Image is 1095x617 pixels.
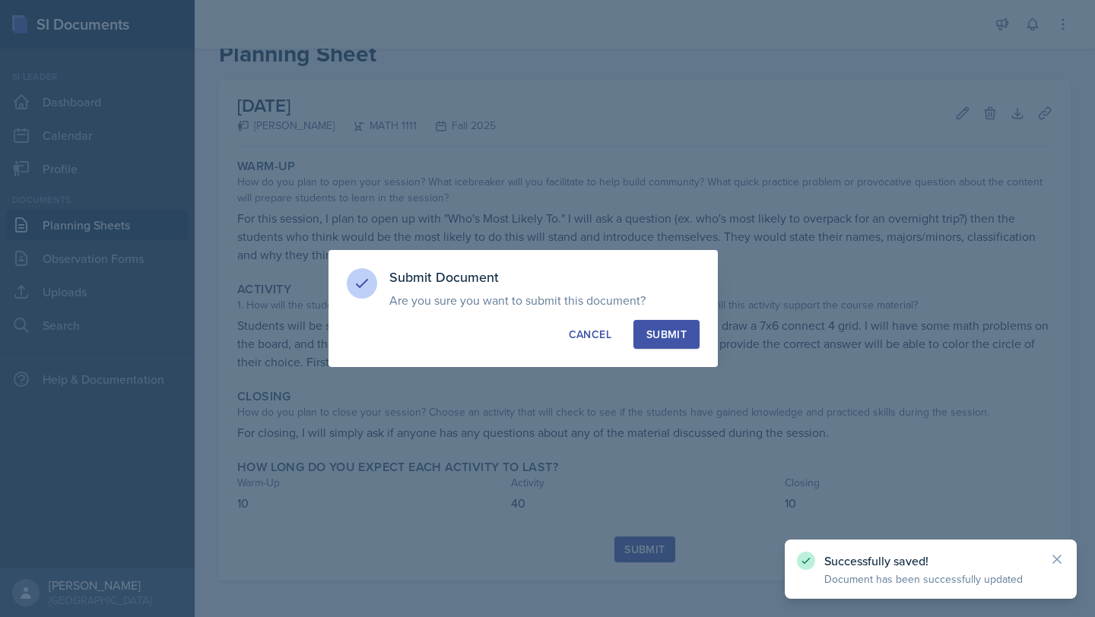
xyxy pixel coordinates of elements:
p: Are you sure you want to submit this document? [389,293,700,308]
div: Submit [646,327,687,342]
button: Submit [633,320,700,349]
p: Document has been successfully updated [824,571,1037,587]
div: Cancel [569,327,611,342]
button: Cancel [556,320,624,349]
h3: Submit Document [389,268,700,286]
p: Successfully saved! [824,553,1037,568]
